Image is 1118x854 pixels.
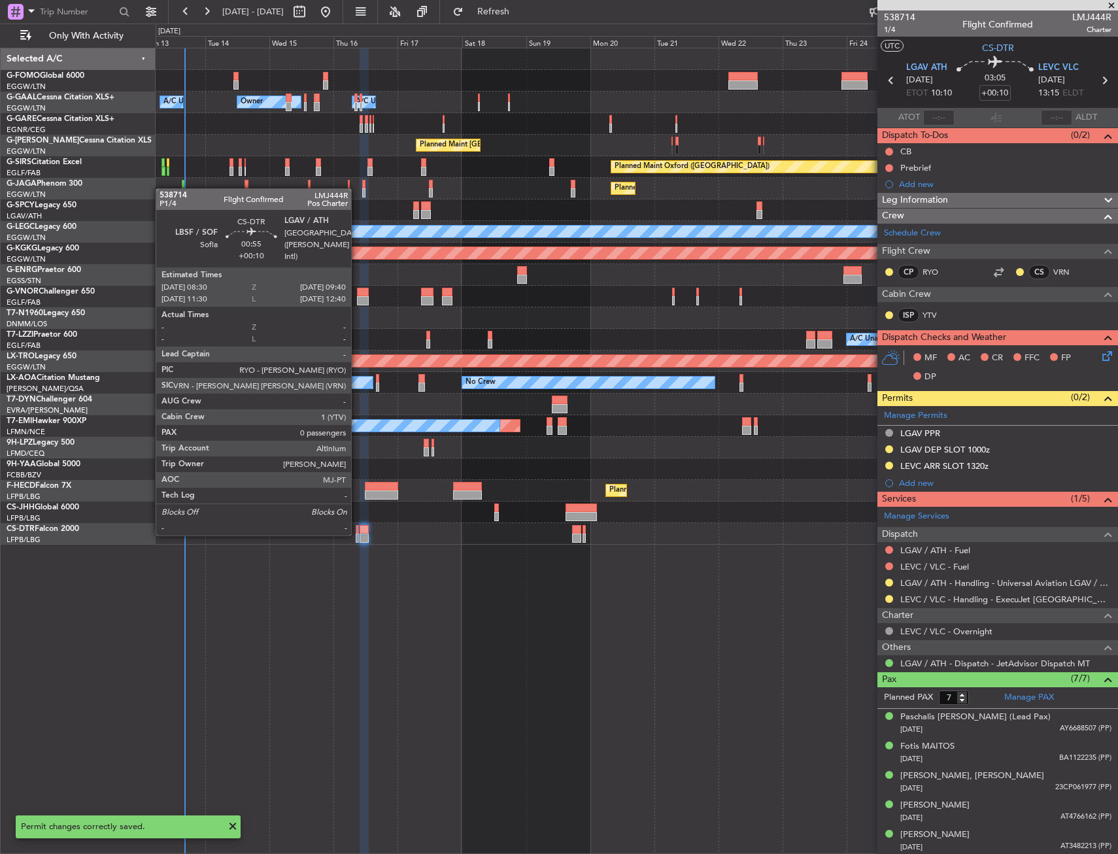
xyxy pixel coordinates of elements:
[719,36,783,48] div: Wed 22
[7,254,46,264] a: EGGW/LTN
[1071,672,1090,685] span: (7/7)
[882,608,913,623] span: Charter
[141,36,205,48] div: Mon 13
[7,125,46,135] a: EGNR/CEG
[1038,74,1065,87] span: [DATE]
[161,481,367,500] div: Planned Maint [GEOGRAPHIC_DATA] ([GEOGRAPHIC_DATA])
[7,396,92,403] a: T7-DYNChallenger 604
[1028,265,1050,279] div: CS
[7,417,32,425] span: T7-EMI
[7,439,75,447] a: 9H-LPZLegacy 500
[1071,390,1090,404] span: (0/2)
[900,577,1111,589] a: LGAV / ATH - Handling - Universal Aviation LGAV / ATH
[7,245,37,252] span: G-KGKG
[7,146,46,156] a: EGGW/LTN
[7,352,35,360] span: LX-TRO
[882,330,1006,345] span: Dispatch Checks and Weather
[7,190,46,199] a: EGGW/LTN
[882,287,931,302] span: Cabin Crew
[7,362,46,372] a: EGGW/LTN
[158,351,256,371] div: Planned Maint Riga (Riga Intl)
[882,128,948,143] span: Dispatch To-Dos
[898,308,919,322] div: ISP
[900,146,911,157] div: CB
[7,341,41,350] a: EGLF/FAB
[1004,691,1054,704] a: Manage PAX
[7,288,95,296] a: G-VNORChallenger 650
[1072,10,1111,24] span: LMJ444R
[7,298,41,307] a: EGLF/FAB
[7,180,82,188] a: G-JAGAPhenom 300
[881,40,904,52] button: UTC
[884,10,915,24] span: 538714
[992,352,1003,365] span: CR
[447,1,525,22] button: Refresh
[850,330,1062,349] div: A/C Unavailable [GEOGRAPHIC_DATA] ([GEOGRAPHIC_DATA])
[7,168,41,178] a: EGLF/FAB
[163,92,218,112] div: A/C Unavailable
[7,309,85,317] a: T7-N1960Legacy 650
[7,331,77,339] a: T7-LZZIPraetor 600
[958,352,970,365] span: AC
[222,6,284,18] span: [DATE] - [DATE]
[884,691,933,704] label: Planned PAX
[884,409,947,422] a: Manage Permits
[900,428,940,439] div: LGAV PPR
[7,266,37,274] span: G-ENRG
[900,545,970,556] a: LGAV / ATH - Fuel
[7,103,46,113] a: EGGW/LTN
[7,384,84,394] a: [PERSON_NAME]/QSA
[899,477,1111,488] div: Add new
[900,626,992,637] a: LEVC / VLC - Overnight
[241,92,263,112] div: Owner
[34,31,138,41] span: Only With Activity
[7,525,79,533] a: CS-DTRFalcon 2000
[7,158,82,166] a: G-SIRSCitation Excel
[7,137,152,145] a: G-[PERSON_NAME]Cessna Citation XLS
[7,427,45,437] a: LFMN/NCE
[985,72,1006,85] span: 03:05
[900,444,990,455] div: LGAV DEP SLOT 1000z
[7,201,76,209] a: G-SPCYLegacy 650
[7,288,39,296] span: G-VNOR
[7,331,33,339] span: T7-LZZI
[7,470,41,480] a: FCBB/BZV
[590,36,654,48] div: Mon 20
[931,87,952,100] span: 10:10
[884,24,915,35] span: 1/4
[847,36,911,48] div: Fri 24
[7,180,37,188] span: G-JAGA
[898,265,919,279] div: CP
[21,821,221,834] div: Permit changes correctly saved.
[7,417,86,425] a: T7-EMIHawker 900XP
[7,513,41,523] a: LFPB/LBG
[1055,782,1111,793] span: 23CP061977 (PP)
[900,740,955,753] div: Fotis MAITOS
[1060,811,1111,823] span: AT4766162 (PP)
[609,481,815,500] div: Planned Maint [GEOGRAPHIC_DATA] ([GEOGRAPHIC_DATA])
[7,233,46,243] a: EGGW/LTN
[900,813,923,823] span: [DATE]
[7,94,114,101] a: G-GAALCessna Citation XLS+
[177,416,207,436] div: No Crew
[900,460,989,471] div: LEVC ARR SLOT 1320z
[900,561,969,572] a: LEVC / VLC - Fuel
[7,482,35,490] span: F-HECD
[169,373,287,392] div: No Crew Hamburg (Fuhlsbuttel Intl)
[7,319,47,329] a: DNMM/LOS
[1060,723,1111,734] span: AY6688507 (PP)
[900,842,923,852] span: [DATE]
[7,460,36,468] span: 9H-YAA
[1076,111,1097,124] span: ALDT
[466,7,521,16] span: Refresh
[654,36,719,48] div: Tue 21
[1060,841,1111,852] span: AT3482213 (PP)
[882,209,904,224] span: Crew
[900,770,1044,783] div: [PERSON_NAME], [PERSON_NAME]
[906,87,928,100] span: ETOT
[923,110,955,126] input: --:--
[7,504,35,511] span: CS-JHH
[1038,87,1059,100] span: 13:15
[7,115,114,123] a: G-GARECessna Citation XLS+
[1053,266,1083,278] a: VRN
